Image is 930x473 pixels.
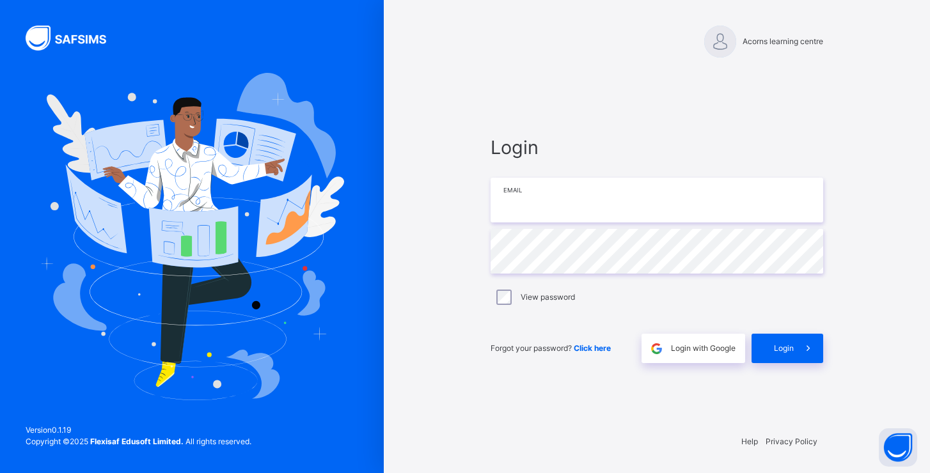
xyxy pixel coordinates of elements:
[743,36,823,47] span: Acorns learning centre
[491,134,823,161] span: Login
[879,428,917,467] button: Open asap
[671,343,736,354] span: Login with Google
[26,26,122,50] img: SAFSIMS Logo
[26,437,251,446] span: Copyright © 2025 All rights reserved.
[649,341,664,356] img: google.396cfc9801f0270233282035f929180a.svg
[741,437,758,446] a: Help
[521,291,575,303] label: View password
[90,437,184,446] strong: Flexisaf Edusoft Limited.
[774,343,794,354] span: Login
[491,343,611,353] span: Forgot your password?
[26,424,251,436] span: Version 0.1.19
[40,73,344,400] img: Hero Image
[574,343,611,353] a: Click here
[766,437,817,446] a: Privacy Policy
